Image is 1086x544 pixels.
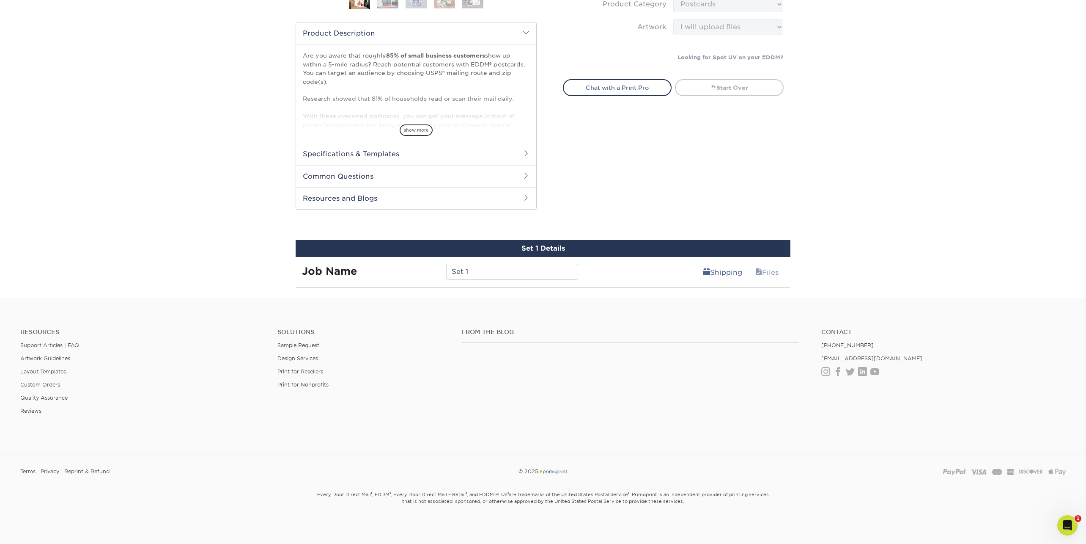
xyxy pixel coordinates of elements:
a: Support Articles | FAQ [20,342,79,348]
span: shipping [703,268,710,276]
a: Reviews [20,408,41,414]
span: files [755,268,762,276]
a: Files [750,264,784,281]
h2: Common Questions [296,165,536,187]
iframe: Google Customer Reviews [2,518,72,541]
a: Print for Resellers [277,368,323,375]
a: [EMAIL_ADDRESS][DOMAIN_NAME] [821,355,922,362]
a: Terms [20,465,36,478]
sup: ® [466,492,467,496]
h4: From the Blog [461,329,798,336]
iframe: Intercom live chat [1057,515,1078,536]
h2: Product Description [296,22,536,44]
a: Artwork Guidelines [20,355,70,362]
a: Quality Assurance [20,395,68,401]
p: Are you aware that roughly show up within a 5-mile radius? Reach potential customers with EDDM® p... [303,51,529,207]
h4: Resources [20,329,265,336]
a: Shipping [698,264,748,281]
a: Print for Nonprofits [277,381,329,388]
img: Primoprint [538,468,568,475]
a: Custom Orders [20,381,60,388]
sup: ® [628,492,629,496]
a: Design Services [277,355,318,362]
a: Privacy [41,465,59,478]
span: show more [400,124,433,136]
h2: Resources and Blogs [296,187,536,209]
a: Chat with a Print Pro [563,79,672,96]
a: Layout Templates [20,368,66,375]
a: [PHONE_NUMBER] [821,342,874,348]
strong: Job Name [302,265,357,277]
input: Enter a job name [446,264,578,280]
small: Every Door Direct Mail , EDDM , Every Door Direct Mail – Retail , and EDDM PLUS are trademarks of... [296,488,790,525]
div: © 2025 [367,465,719,478]
a: Contact [821,329,1066,336]
div: Set 1 Details [296,240,790,257]
h4: Solutions [277,329,448,336]
h2: Specifications & Templates [296,143,536,165]
span: 1 [1075,515,1081,522]
sup: ® [507,492,509,496]
a: Reprint & Refund [64,465,110,478]
a: Sample Request [277,342,319,348]
a: Start Over [675,79,784,96]
sup: ® [389,492,391,496]
strong: 85% of small business customers [386,52,485,59]
sup: ® [371,492,372,496]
